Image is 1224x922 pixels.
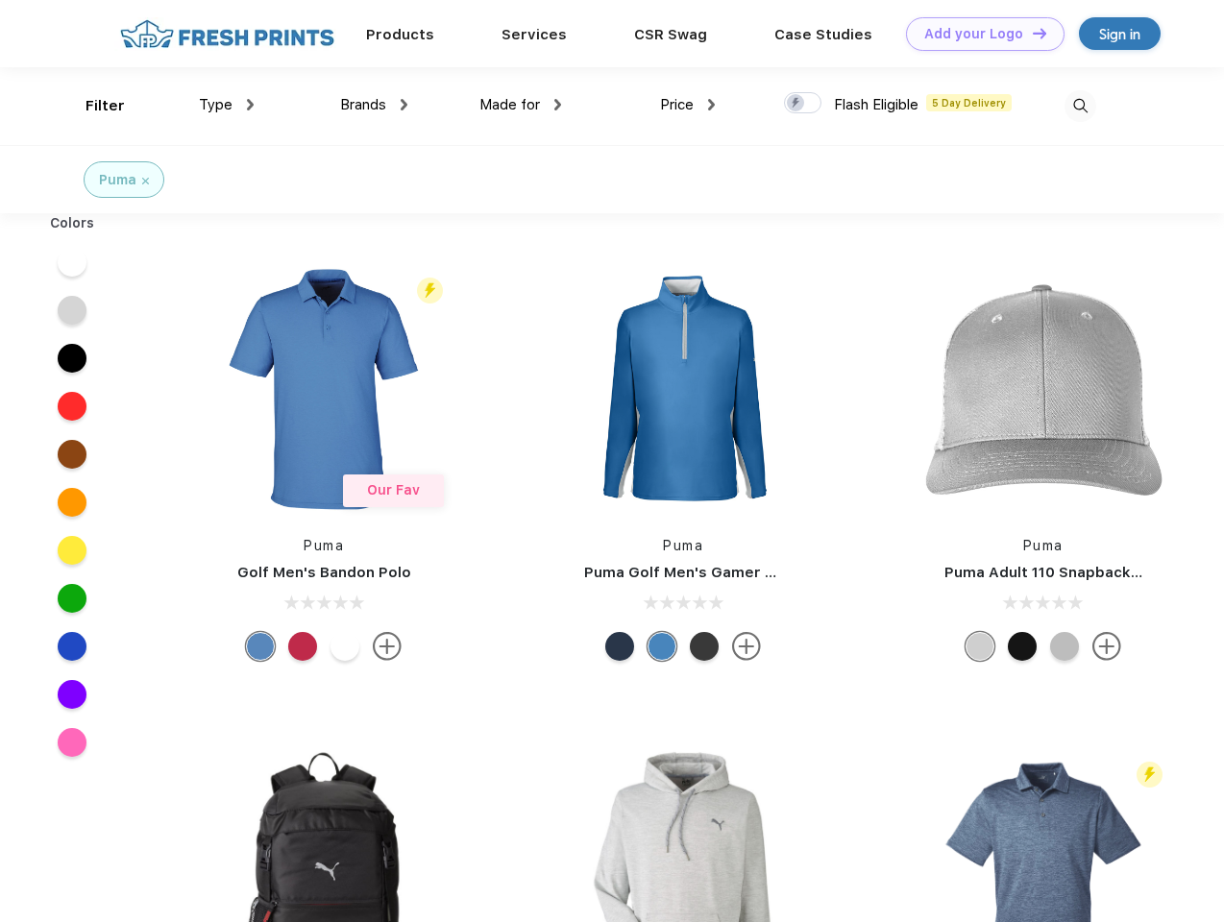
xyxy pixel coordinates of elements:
div: Puma [99,170,136,190]
img: dropdown.png [401,99,407,110]
img: more.svg [732,632,761,661]
a: Sign in [1079,17,1161,50]
img: dropdown.png [247,99,254,110]
a: Puma [304,538,344,553]
a: Products [366,26,434,43]
a: Services [502,26,567,43]
span: Our Fav [367,482,420,497]
img: DT [1033,28,1046,38]
div: Pma Blk with Pma Blk [1008,632,1037,661]
img: more.svg [373,632,402,661]
span: 5 Day Delivery [926,94,1012,111]
div: Puma Black [690,632,719,661]
div: Filter [86,95,125,117]
div: Quarry Brt Whit [966,632,994,661]
div: Quarry with Brt Whit [1050,632,1079,661]
span: Price [660,96,694,113]
img: dropdown.png [554,99,561,110]
img: func=resize&h=266 [196,261,452,517]
div: Bright White [330,632,359,661]
img: flash_active_toggle.svg [1137,762,1163,788]
img: flash_active_toggle.svg [417,278,443,303]
img: dropdown.png [708,99,715,110]
img: more.svg [1092,632,1121,661]
div: Navy Blazer [605,632,634,661]
img: filter_cancel.svg [142,178,149,184]
div: Ski Patrol [288,632,317,661]
img: func=resize&h=266 [555,261,811,517]
span: Made for [479,96,540,113]
a: Golf Men's Bandon Polo [237,564,411,581]
img: fo%20logo%202.webp [114,17,340,51]
a: Puma [663,538,703,553]
img: func=resize&h=266 [916,261,1171,517]
div: Sign in [1099,23,1140,45]
a: Puma Golf Men's Gamer Golf Quarter-Zip [584,564,888,581]
img: desktop_search.svg [1065,90,1096,122]
a: Puma [1023,538,1064,553]
div: Add your Logo [924,26,1023,42]
div: Bright Cobalt [648,632,676,661]
span: Flash Eligible [834,96,918,113]
span: Type [199,96,233,113]
div: Lake Blue [246,632,275,661]
span: Brands [340,96,386,113]
a: CSR Swag [634,26,707,43]
div: Colors [36,213,110,233]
